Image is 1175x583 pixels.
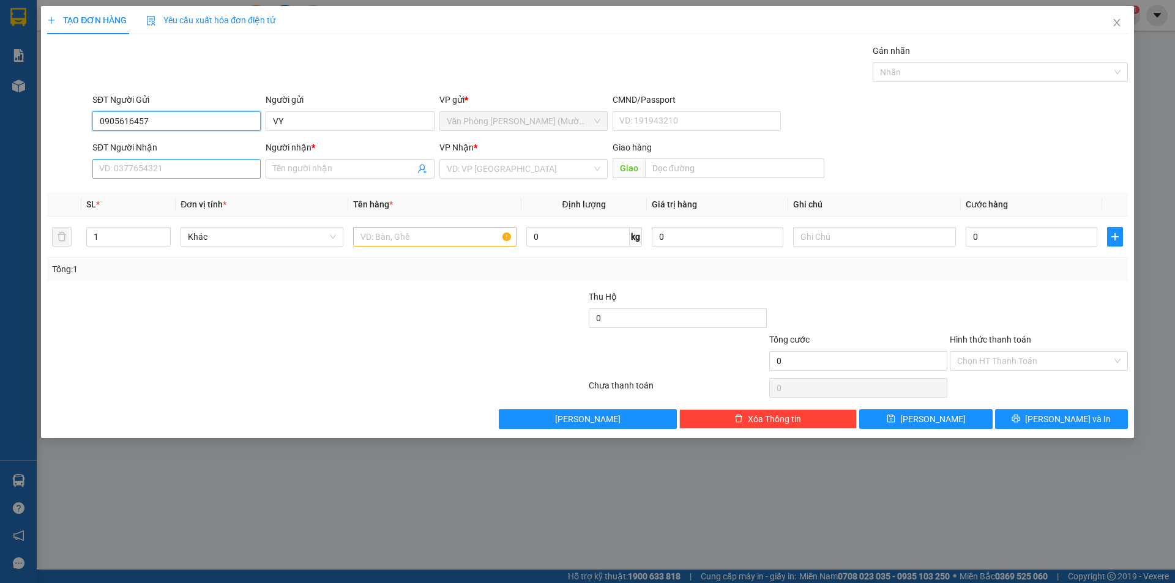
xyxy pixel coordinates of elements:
[266,93,434,106] div: Người gửi
[613,143,652,152] span: Giao hàng
[52,262,453,276] div: Tổng: 1
[146,16,156,26] img: icon
[995,409,1128,429] button: printer[PERSON_NAME] và In
[652,227,783,247] input: 0
[439,93,608,106] div: VP gửi
[92,141,261,154] div: SĐT Người Nhận
[1112,18,1122,28] span: close
[15,79,69,136] b: [PERSON_NAME]
[181,199,226,209] span: Đơn vị tính
[47,16,56,24] span: plus
[734,414,743,424] span: delete
[562,199,606,209] span: Định lượng
[47,15,127,25] span: TẠO ĐƠN HÀNG
[748,412,801,426] span: Xóa Thông tin
[439,143,474,152] span: VP Nhận
[555,412,621,426] span: [PERSON_NAME]
[86,199,96,209] span: SL
[79,18,117,97] b: BIÊN NHẬN GỬI HÀNG
[587,379,768,400] div: Chưa thanh toán
[900,412,966,426] span: [PERSON_NAME]
[679,409,857,429] button: deleteXóa Thông tin
[103,46,168,56] b: [DOMAIN_NAME]
[769,335,810,344] span: Tổng cước
[92,93,261,106] div: SĐT Người Gửi
[645,158,824,178] input: Dọc đường
[188,228,336,246] span: Khác
[1025,412,1111,426] span: [PERSON_NAME] và In
[266,141,434,154] div: Người nhận
[613,93,781,106] div: CMND/Passport
[146,15,275,25] span: Yêu cầu xuất hóa đơn điện tử
[447,112,600,130] span: Văn Phòng Trần Phú (Mường Thanh)
[1108,232,1122,242] span: plus
[887,414,895,424] span: save
[966,199,1008,209] span: Cước hàng
[630,227,642,247] span: kg
[133,15,162,45] img: logo.jpg
[499,409,677,429] button: [PERSON_NAME]
[353,199,393,209] span: Tên hàng
[788,193,961,217] th: Ghi chú
[15,15,76,76] img: logo.jpg
[859,409,992,429] button: save[PERSON_NAME]
[613,158,645,178] span: Giao
[589,292,617,302] span: Thu Hộ
[793,227,956,247] input: Ghi Chú
[417,164,427,174] span: user-add
[1100,6,1134,40] button: Close
[873,46,910,56] label: Gán nhãn
[652,199,697,209] span: Giá trị hàng
[52,227,72,247] button: delete
[353,227,516,247] input: VD: Bàn, Ghế
[103,58,168,73] li: (c) 2017
[1012,414,1020,424] span: printer
[1107,227,1123,247] button: plus
[950,335,1031,344] label: Hình thức thanh toán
